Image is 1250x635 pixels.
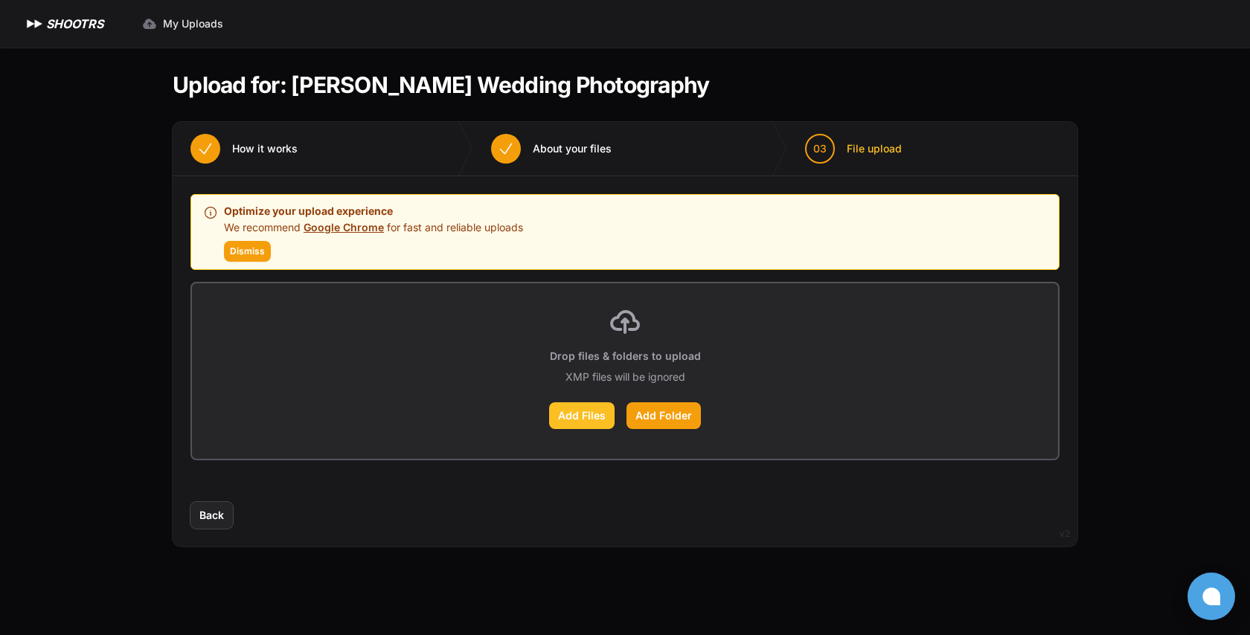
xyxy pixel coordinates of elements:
p: XMP files will be ignored [565,370,685,384]
span: My Uploads [163,16,223,31]
h1: Upload for: [PERSON_NAME] Wedding Photography [173,71,709,98]
button: Back [190,502,233,529]
button: How it works [173,122,315,175]
button: Dismiss [224,241,271,262]
label: Add Folder [626,402,701,429]
label: Add Files [549,402,615,429]
span: How it works [232,141,298,156]
span: File upload [847,141,902,156]
button: 03 File upload [787,122,920,175]
img: SHOOTRS [24,15,46,33]
h1: SHOOTRS [46,15,103,33]
button: Open chat window [1187,573,1235,620]
a: SHOOTRS SHOOTRS [24,15,103,33]
p: Optimize your upload experience [224,202,523,220]
a: Google Chrome [304,221,384,233]
span: Dismiss [230,245,265,257]
div: v2 [1060,525,1070,543]
button: About your files [473,122,629,175]
p: Drop files & folders to upload [550,349,701,364]
span: About your files [533,141,612,156]
span: 03 [813,141,827,156]
span: Back [199,508,224,523]
a: My Uploads [133,10,232,37]
p: We recommend for fast and reliable uploads [224,220,523,235]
